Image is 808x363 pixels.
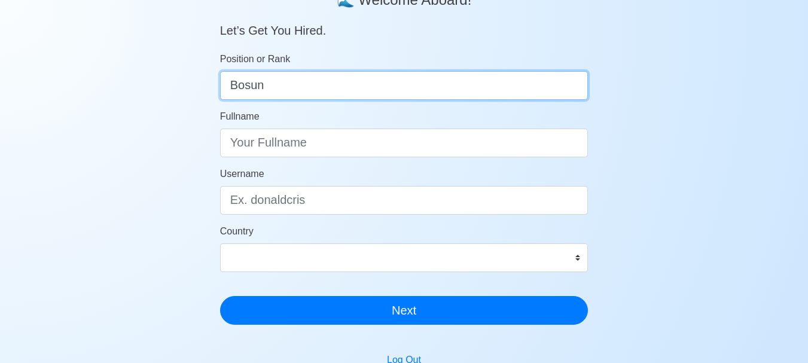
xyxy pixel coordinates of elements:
span: Position or Rank [220,54,290,64]
h5: Let’s Get You Hired. [220,9,589,38]
input: ex. 2nd Officer w/Master License [220,71,589,100]
input: Your Fullname [220,129,589,157]
input: Ex. donaldcris [220,186,589,215]
span: Fullname [220,111,260,121]
span: Username [220,169,264,179]
label: Country [220,224,254,239]
button: Next [220,296,589,325]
